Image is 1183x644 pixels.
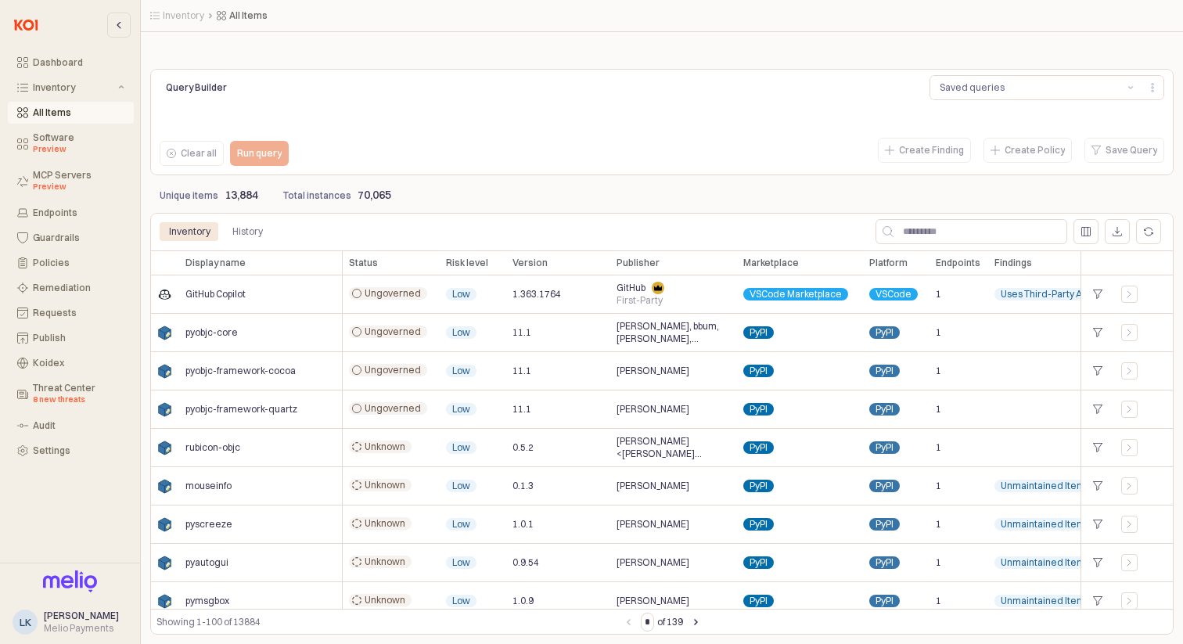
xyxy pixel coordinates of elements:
[1001,288,1114,300] span: Uses Third-Party AI Model
[185,403,297,416] span: pyobjc-framework-quartz
[452,441,470,454] span: Low
[876,556,894,569] span: PyPI
[617,282,645,294] span: GitHub
[8,352,134,374] button: Koidex
[8,202,134,224] button: Endpoints
[617,365,689,377] span: [PERSON_NAME]
[223,222,272,241] div: History
[8,52,134,74] button: Dashboard
[512,441,534,454] span: 0.5.2
[44,622,119,635] div: Melio Payments
[750,595,768,607] span: PyPI
[365,441,405,453] span: Unknown
[8,164,134,199] button: MCP Servers
[33,358,124,369] div: Koidex
[936,595,941,607] span: 1
[225,187,258,203] p: 13,884
[452,556,470,569] span: Low
[617,518,689,531] span: [PERSON_NAME]
[617,257,660,269] span: Publisher
[1088,361,1109,381] div: +
[899,144,964,157] p: Create Finding
[349,257,378,269] span: Status
[8,77,134,99] button: Inventory
[446,257,488,269] span: Risk level
[1005,144,1065,157] p: Create Policy
[642,613,653,631] input: Page
[1088,399,1109,419] div: +
[166,81,368,95] p: Query Builder
[750,403,768,416] span: PyPI
[512,288,561,300] span: 1.363.1764
[452,518,470,531] span: Low
[994,257,1032,269] span: Findings
[1001,480,1085,492] span: Unmaintained Item
[936,326,941,339] span: 1
[33,394,124,406] div: 8 new threats
[930,76,1121,99] button: Saved queries
[160,141,224,166] button: Clear all
[876,441,894,454] span: PyPI
[1001,518,1085,531] span: Unmaintained Item
[936,257,980,269] span: Endpoints
[365,594,405,606] span: Unknown
[33,143,124,156] div: Preview
[936,480,941,492] span: 1
[185,365,296,377] span: pyobjc-framework-cocoa
[283,189,351,203] p: Total instances
[743,257,799,269] span: Marketplace
[512,480,534,492] span: 0.1.3
[33,207,124,218] div: Endpoints
[33,333,124,344] div: Publish
[230,141,289,166] button: Run query
[1088,284,1109,304] div: +
[33,383,124,406] div: Threat Center
[8,102,134,124] button: All Items
[237,147,282,160] p: Run query
[936,518,941,531] span: 1
[160,222,220,241] div: Inventory
[365,287,421,300] span: Ungoverned
[452,403,470,416] span: Low
[936,441,941,454] span: 1
[512,595,534,607] span: 1.0.9
[1088,514,1109,534] div: +
[33,57,124,68] div: Dashboard
[150,9,832,22] nav: Breadcrumbs
[878,138,971,163] button: Create Finding
[876,595,894,607] span: PyPI
[1088,322,1109,343] div: +
[750,441,768,454] span: PyPI
[686,613,705,631] button: Next page
[8,327,134,349] button: Publish
[185,288,246,300] span: GitHub Copilot
[657,614,683,630] label: of 139
[617,556,689,569] span: [PERSON_NAME]
[33,232,124,243] div: Guardrails
[185,518,232,531] span: pyscreeze
[617,294,663,307] span: First-Party
[185,595,229,607] span: pymsgbox
[33,282,124,293] div: Remediation
[33,107,124,118] div: All Items
[365,326,421,338] span: Ungoverned
[8,227,134,249] button: Guardrails
[750,288,842,300] span: VSCode Marketplace
[185,441,240,454] span: rubicon-objc
[150,609,1174,635] div: Table toolbar
[617,403,689,416] span: [PERSON_NAME]
[8,277,134,299] button: Remediation
[617,595,689,607] span: [PERSON_NAME]
[169,222,210,241] div: Inventory
[8,377,134,412] button: Threat Center
[452,365,470,377] span: Low
[512,326,531,339] span: 11.1
[617,320,731,345] span: [PERSON_NAME], bbum, [PERSON_NAME], [PERSON_NAME], many others stretching back through the reache...
[1088,552,1109,573] div: +
[876,326,894,339] span: PyPI
[365,479,405,491] span: Unknown
[617,435,731,460] span: [PERSON_NAME] <[PERSON_NAME][EMAIL_ADDRESS][PERSON_NAME][DOMAIN_NAME]>
[365,402,421,415] span: Ungoverned
[33,308,124,318] div: Requests
[8,440,134,462] button: Settings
